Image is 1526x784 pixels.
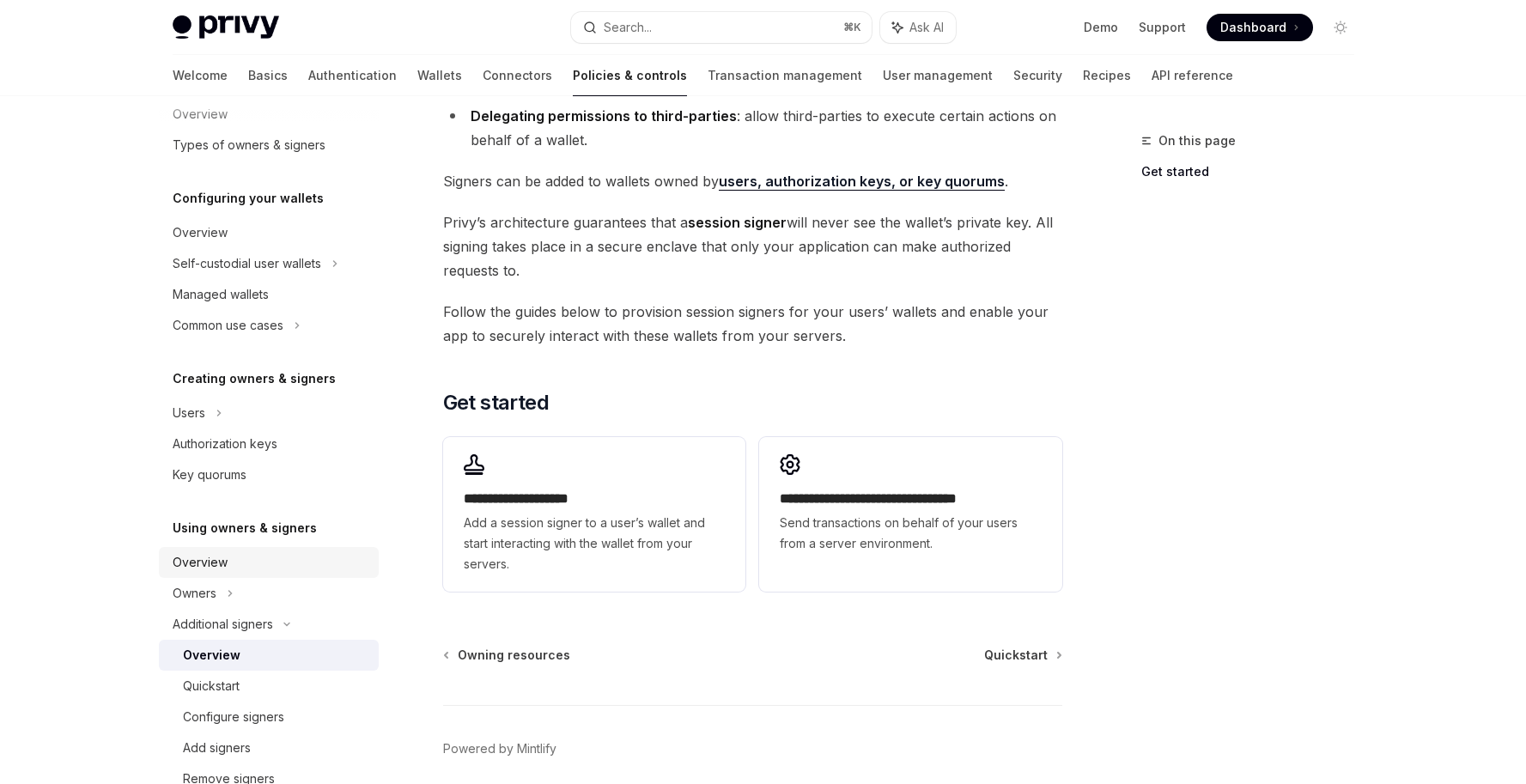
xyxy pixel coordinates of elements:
[571,12,872,43] button: Search...⌘K
[173,315,283,336] div: Common use cases
[471,107,737,125] strong: Delegating permissions to third-parties
[159,671,379,702] a: Quickstart
[883,55,993,96] a: User management
[173,15,279,40] img: light logo
[183,676,240,696] div: Quickstart
[173,188,324,209] h5: Configuring your wallets
[183,707,284,727] div: Configure signers
[573,55,687,96] a: Policies & controls
[443,389,549,416] span: Get started
[1158,131,1236,151] span: On this page
[183,738,251,758] div: Add signers
[173,55,228,96] a: Welcome
[708,55,862,96] a: Transaction management
[173,434,277,454] div: Authorization keys
[1013,55,1062,96] a: Security
[483,55,552,96] a: Connectors
[443,104,1062,152] li: : allow third-parties to execute certain actions on behalf of a wallet.
[159,428,379,459] a: Authorization keys
[173,284,269,305] div: Managed wallets
[1083,55,1131,96] a: Recipes
[159,279,379,310] a: Managed wallets
[443,740,556,757] a: Powered by Mintlify
[173,518,317,538] h5: Using owners & signers
[159,547,379,578] a: Overview
[1084,19,1118,36] a: Demo
[159,640,379,671] a: Overview
[1141,158,1368,185] a: Get started
[159,459,379,490] a: Key quorums
[159,130,379,161] a: Types of owners & signers
[159,702,379,732] a: Configure signers
[909,19,944,36] span: Ask AI
[984,647,1048,664] span: Quickstart
[443,437,745,592] a: **** **** **** *****Add a session signer to a user’s wallet and start interacting with the wallet...
[1327,14,1354,41] button: Toggle dark mode
[173,135,325,155] div: Types of owners & signers
[308,55,397,96] a: Authentication
[984,647,1061,664] a: Quickstart
[719,173,1005,191] a: users, authorization keys, or key quorums
[173,253,321,274] div: Self-custodial user wallets
[780,513,1041,554] span: Send transactions on behalf of your users from a server environment.
[464,513,725,574] span: Add a session signer to a user’s wallet and start interacting with the wallet from your servers.
[443,300,1062,348] span: Follow the guides below to provision session signers for your users’ wallets and enable your app ...
[173,403,205,423] div: Users
[159,732,379,763] a: Add signers
[443,210,1062,283] span: Privy’s architecture guarantees that a will never see the wallet’s private key. All signing takes...
[1152,55,1233,96] a: API reference
[688,214,787,231] strong: session signer
[173,614,273,635] div: Additional signers
[880,12,956,43] button: Ask AI
[173,583,216,604] div: Owners
[445,647,570,664] a: Owning resources
[1220,19,1286,36] span: Dashboard
[248,55,288,96] a: Basics
[843,21,861,34] span: ⌘ K
[173,222,228,243] div: Overview
[183,645,240,665] div: Overview
[173,368,336,389] h5: Creating owners & signers
[417,55,462,96] a: Wallets
[173,465,246,485] div: Key quorums
[1139,19,1186,36] a: Support
[159,217,379,248] a: Overview
[173,552,228,573] div: Overview
[443,169,1062,193] span: Signers can be added to wallets owned by .
[604,17,652,38] div: Search...
[1207,14,1313,41] a: Dashboard
[458,647,570,664] span: Owning resources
